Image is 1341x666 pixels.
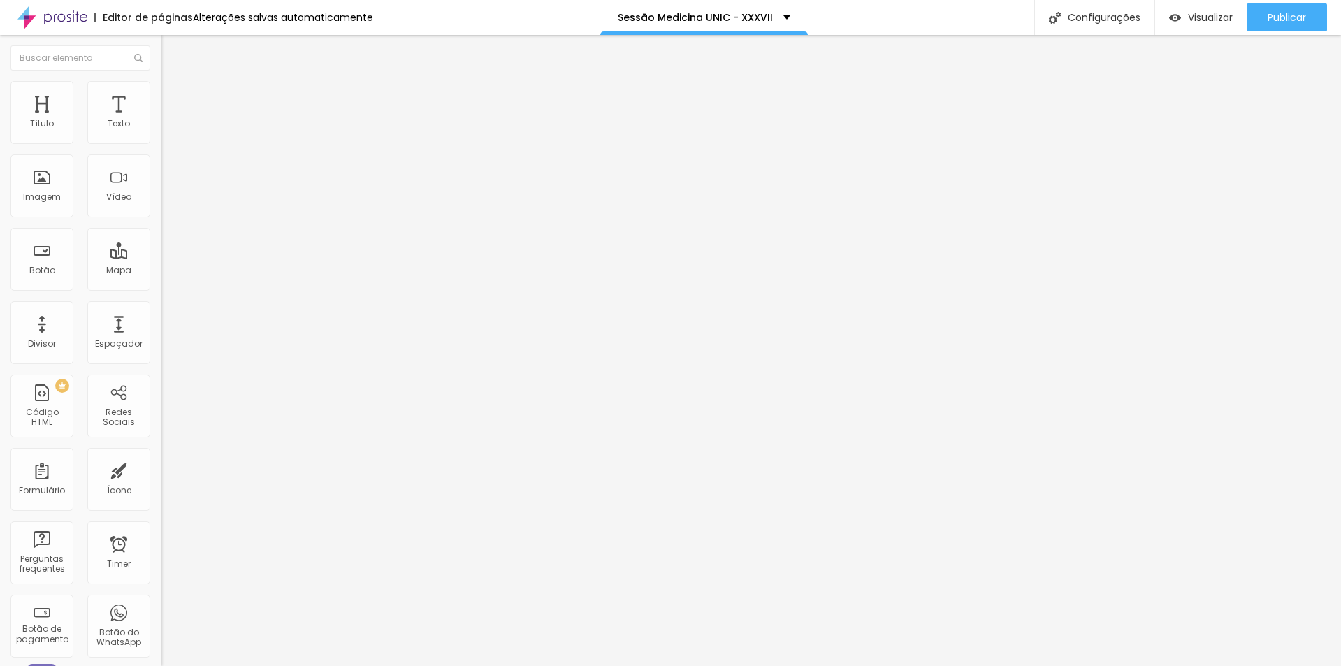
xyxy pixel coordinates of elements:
button: Visualizar [1155,3,1247,31]
div: Ícone [107,486,131,495]
div: Imagem [23,192,61,202]
div: Espaçador [95,339,143,349]
img: Icone [134,54,143,62]
img: view-1.svg [1169,12,1181,24]
span: Publicar [1268,12,1306,23]
div: Título [30,119,54,129]
div: Código HTML [14,407,69,428]
div: Botão do WhatsApp [91,628,146,648]
div: Vídeo [106,192,131,202]
div: Texto [108,119,130,129]
div: Formulário [19,486,65,495]
button: Publicar [1247,3,1327,31]
div: Mapa [106,266,131,275]
div: Perguntas frequentes [14,554,69,574]
div: Divisor [28,339,56,349]
div: Alterações salvas automaticamente [193,13,373,22]
img: Icone [1049,12,1061,24]
iframe: Editor [161,35,1341,666]
div: Botão [29,266,55,275]
div: Timer [107,559,131,569]
div: Editor de páginas [94,13,193,22]
input: Buscar elemento [10,45,150,71]
p: Sessão Medicina UNIC - XXXVII [618,13,773,22]
div: Redes Sociais [91,407,146,428]
div: Botão de pagamento [14,624,69,644]
span: Visualizar [1188,12,1233,23]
